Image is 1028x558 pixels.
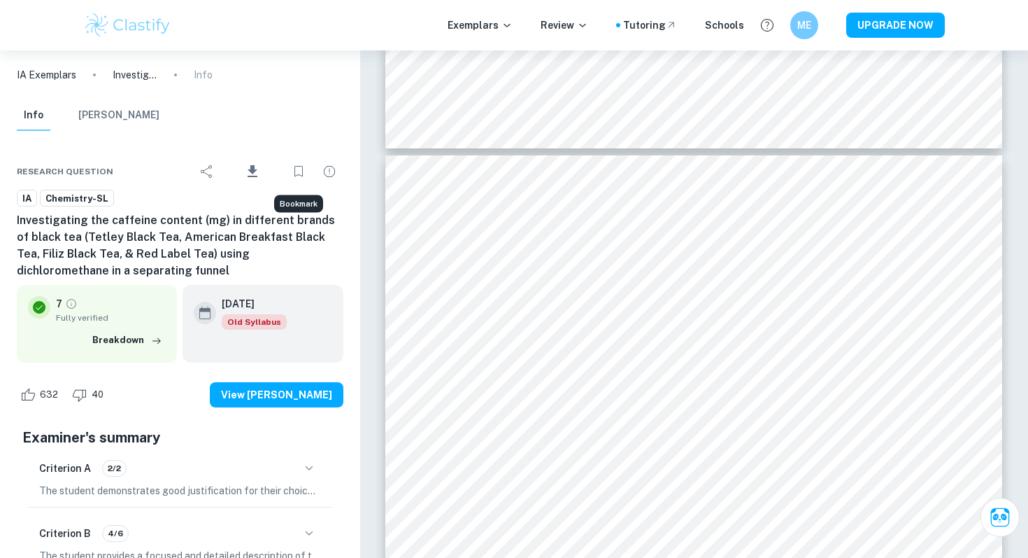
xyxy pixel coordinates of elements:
a: Tutoring [623,18,677,33]
div: Like [17,384,66,406]
button: Info [17,100,50,131]
a: Chemistry-SL [40,190,114,207]
div: Dislike [69,384,111,406]
div: Starting from the May 2025 session, the Chemistry IA requirements have changed. It's OK to refer ... [222,314,287,330]
p: Info [194,67,213,83]
h6: [DATE] [222,296,276,312]
a: Grade fully verified [65,298,78,310]
button: [PERSON_NAME] [78,100,159,131]
div: Bookmark [274,195,323,213]
p: Investigating the caffeine content (mg) in different brands of black tea (Tetley Black Tea, Ameri... [113,67,157,83]
span: 2/2 [103,462,126,475]
a: IA Exemplars [17,67,76,83]
a: Schools [705,18,744,33]
img: Clastify logo [83,11,172,39]
p: The student demonstrates good justification for their choice of topic, citing the need to find th... [39,483,321,498]
h5: Examiner's summary [22,427,338,448]
button: Help and Feedback [755,13,779,37]
h6: Investigating the caffeine content (mg) in different brands of black tea (Tetley Black Tea, Ameri... [17,212,343,279]
span: Old Syllabus [222,314,287,330]
span: 4/6 [103,527,128,540]
h6: Criterion B [39,526,91,541]
div: Download [224,153,282,190]
div: Bookmark [285,158,313,186]
span: 632 [32,388,66,402]
span: Research question [17,165,113,178]
h6: ME [797,18,813,33]
div: Report issue [315,158,343,186]
span: 40 [84,388,111,402]
a: IA [17,190,37,207]
button: UPGRADE NOW [846,13,945,38]
span: Chemistry-SL [41,192,113,206]
button: ME [790,11,818,39]
h6: Criterion A [39,461,91,476]
p: Review [541,18,588,33]
span: IA [17,192,36,206]
button: Ask Clai [980,498,1020,537]
span: Fully verified [56,312,166,324]
div: Share [193,158,221,186]
p: Exemplars [448,18,513,33]
button: Breakdown [89,330,166,351]
p: 7 [56,296,62,312]
button: View [PERSON_NAME] [210,382,343,407]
